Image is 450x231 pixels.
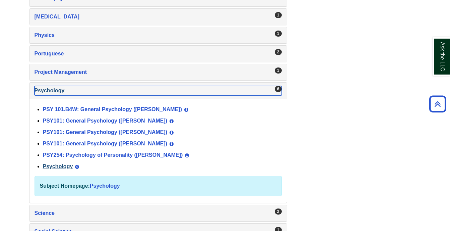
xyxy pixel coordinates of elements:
[275,67,282,74] div: 1
[43,129,168,135] a: PSY101: General Psychology ([PERSON_NAME])
[35,31,282,40] a: Physics
[275,209,282,215] div: 2
[35,49,282,58] a: Portuguese
[427,99,448,108] a: Back to Top
[35,86,282,95] a: Psychology
[275,86,282,92] div: 6
[35,12,282,21] a: [MEDICAL_DATA]
[43,106,182,112] a: PSY 101.B4W: General Psychology ([PERSON_NAME])
[275,49,282,55] div: 2
[43,152,183,158] a: PSY254: Psychology of Personality ([PERSON_NAME])
[35,209,282,218] a: Science
[43,141,168,146] a: PSY101: General Psychology ([PERSON_NAME])
[43,164,73,169] a: Psychology
[90,183,120,189] a: Psychology
[275,12,282,18] div: 1
[40,183,90,189] strong: Subject Homepage:
[43,118,168,124] a: PSY101: General Psychology ([PERSON_NAME])
[275,31,282,37] div: 1
[29,99,287,203] div: Psychology
[35,67,282,77] a: Project Management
